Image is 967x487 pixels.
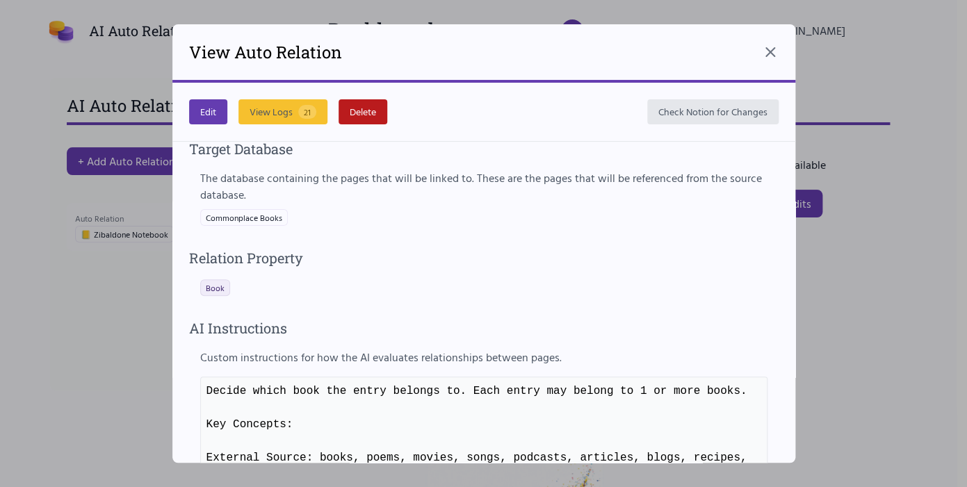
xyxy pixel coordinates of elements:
[298,105,316,119] span: 21
[189,41,342,63] h2: View Auto Relation
[189,248,779,267] h4: Relation Property
[339,99,387,124] button: Delete
[238,99,327,124] button: View Logs21
[200,170,767,203] label: The database containing the pages that will be linked to. These are the pages that will be refere...
[206,282,225,293] span: Book
[647,99,779,124] button: Check Notion for Changes
[200,209,288,226] span: Commonplace Books
[189,99,227,124] button: Edit
[189,139,779,158] h4: Target Database
[200,349,767,365] label: Custom instructions for how the AI evaluates relationships between pages.
[189,318,779,338] h4: AI Instructions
